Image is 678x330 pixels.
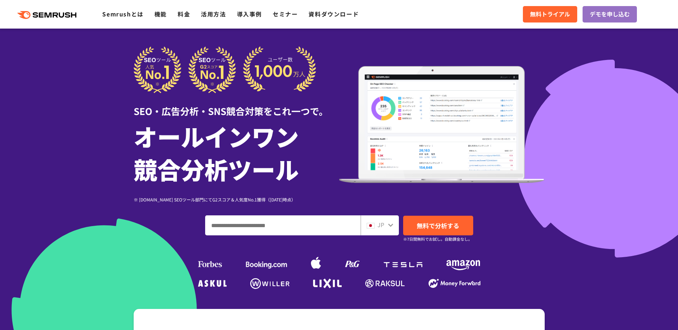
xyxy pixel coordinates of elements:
[134,196,339,203] div: ※ [DOMAIN_NAME] SEOツール部門にてG2スコア＆人気度No.1獲得（[DATE]時点）
[530,10,570,19] span: 無料トライアル
[201,10,226,18] a: 活用方法
[178,10,190,18] a: 料金
[417,221,459,230] span: 無料で分析する
[377,220,384,229] span: JP
[590,10,630,19] span: デモを申し込む
[134,120,339,185] h1: オールインワン 競合分析ツール
[403,216,473,235] a: 無料で分析する
[273,10,298,18] a: セミナー
[237,10,262,18] a: 導入事例
[206,216,360,235] input: ドメイン、キーワードまたはURLを入力してください
[102,10,143,18] a: Semrushとは
[134,93,339,118] div: SEO・広告分析・SNS競合対策をこれ一つで。
[154,10,167,18] a: 機能
[308,10,359,18] a: 資料ダウンロード
[583,6,637,22] a: デモを申し込む
[523,6,577,22] a: 無料トライアル
[403,236,472,242] small: ※7日間無料でお試し。自動課金なし。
